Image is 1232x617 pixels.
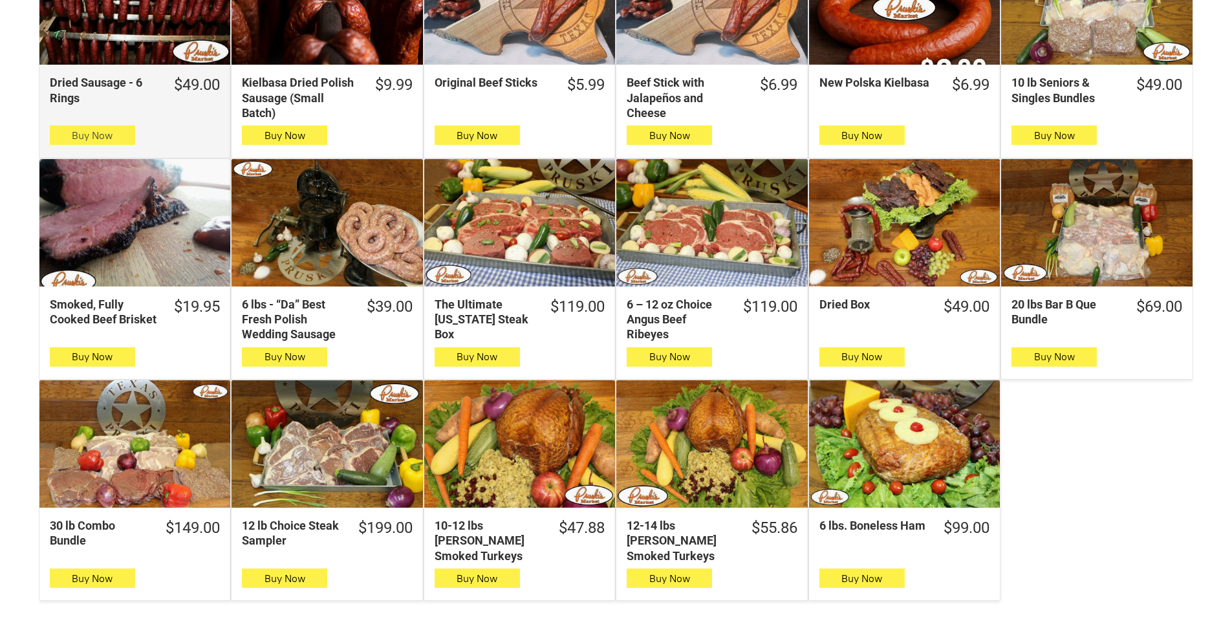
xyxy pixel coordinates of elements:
[39,518,230,548] a: $149.0030 lb Combo Bundle
[841,351,882,363] span: Buy Now
[166,518,220,538] div: $149.00
[1034,351,1075,363] span: Buy Now
[242,568,327,588] button: Buy Now
[265,351,305,363] span: Buy Now
[819,518,927,533] div: 6 lbs. Boneless Ham
[424,518,615,563] a: $47.8810-12 lbs [PERSON_NAME] Smoked Turkeys
[649,129,690,142] span: Buy Now
[50,75,157,105] div: Dried Sausage - 6 Rings
[627,125,712,145] button: Buy Now
[809,159,1000,287] a: Dried Box
[819,125,905,145] button: Buy Now
[232,297,422,342] a: $39.006 lbs - “Da” Best Fresh Polish Wedding Sausage
[435,297,534,342] div: The Ultimate [US_STATE] Steak Box
[819,297,927,312] div: Dried Box
[1136,75,1182,95] div: $49.00
[50,568,135,588] button: Buy Now
[841,129,882,142] span: Buy Now
[50,518,149,548] div: 30 lb Combo Bundle
[819,347,905,367] button: Buy Now
[944,518,989,538] div: $99.00
[72,129,113,142] span: Buy Now
[649,351,690,363] span: Buy Now
[424,75,615,95] a: $5.99Original Beef Sticks
[743,297,797,317] div: $119.00
[435,568,520,588] button: Buy Now
[39,380,230,508] a: 30 lb Combo Bundle
[616,297,807,342] a: $119.006 – 12 oz Choice Angus Beef Ribeyes
[1001,75,1192,105] a: $49.0010 lb Seniors & Singles Bundles
[1136,297,1182,317] div: $69.00
[1011,347,1097,367] button: Buy Now
[809,297,1000,317] a: $49.00Dried Box
[819,568,905,588] button: Buy Now
[242,75,358,120] div: Kielbasa Dried Polish Sausage (Small Batch)
[435,347,520,367] button: Buy Now
[242,518,341,548] div: 12 lb Choice Steak Sampler
[952,75,989,95] div: $6.99
[627,518,734,563] div: 12-14 lbs [PERSON_NAME] Smoked Turkeys
[616,159,807,287] a: 6 – 12 oz Choice Angus Beef Ribeyes
[72,351,113,363] span: Buy Now
[39,297,230,327] a: $19.95Smoked, Fully Cooked Beef Brisket
[435,75,550,90] div: Original Beef Sticks
[232,518,422,548] a: $199.0012 lb Choice Steak Sampler
[751,518,797,538] div: $55.86
[616,380,807,508] a: 12-14 lbs Pruski&#39;s Smoked Turkeys
[627,75,742,120] div: Beef Stick with Jalapeños and Cheese
[358,518,413,538] div: $199.00
[50,297,157,327] div: Smoked, Fully Cooked Beef Brisket
[819,75,935,90] div: New Polska Kielbasa
[841,572,882,585] span: Buy Now
[944,297,989,317] div: $49.00
[50,125,135,145] button: Buy Now
[39,159,230,287] a: Smoked, Fully Cooked Beef Brisket
[1011,75,1119,105] div: 10 lb Seniors & Singles Bundles
[457,572,497,585] span: Buy Now
[435,518,542,563] div: 10-12 lbs [PERSON_NAME] Smoked Turkeys
[627,568,712,588] button: Buy Now
[559,518,605,538] div: $47.88
[435,125,520,145] button: Buy Now
[232,380,422,508] a: 12 lb Choice Steak Sampler
[1001,159,1192,287] a: 20 lbs Bar B Que Bundle
[809,518,1000,538] a: $99.006 lbs. Boneless Ham
[567,75,605,95] div: $5.99
[1011,125,1097,145] button: Buy Now
[265,129,305,142] span: Buy Now
[242,125,327,145] button: Buy Now
[760,75,797,95] div: $6.99
[174,75,220,95] div: $49.00
[616,518,807,563] a: $55.8612-14 lbs [PERSON_NAME] Smoked Turkeys
[550,297,605,317] div: $119.00
[265,572,305,585] span: Buy Now
[50,347,135,367] button: Buy Now
[424,159,615,287] a: The Ultimate Texas Steak Box
[39,75,230,105] a: $49.00Dried Sausage - 6 Rings
[424,380,615,508] a: 10-12 lbs Pruski&#39;s Smoked Turkeys
[1034,129,1075,142] span: Buy Now
[375,75,413,95] div: $9.99
[232,159,422,287] a: 6 lbs - “Da” Best Fresh Polish Wedding Sausage
[627,347,712,367] button: Buy Now
[649,572,690,585] span: Buy Now
[457,351,497,363] span: Buy Now
[1011,297,1119,327] div: 20 lbs Bar B Que Bundle
[72,572,113,585] span: Buy Now
[616,75,807,120] a: $6.99Beef Stick with Jalapeños and Cheese
[627,297,726,342] div: 6 – 12 oz Choice Angus Beef Ribeyes
[242,297,349,342] div: 6 lbs - “Da” Best Fresh Polish Wedding Sausage
[367,297,413,317] div: $39.00
[457,129,497,142] span: Buy Now
[232,75,422,120] a: $9.99Kielbasa Dried Polish Sausage (Small Batch)
[242,347,327,367] button: Buy Now
[1001,297,1192,327] a: $69.0020 lbs Bar B Que Bundle
[809,75,1000,95] a: $6.99New Polska Kielbasa
[174,297,220,317] div: $19.95
[424,297,615,342] a: $119.00The Ultimate [US_STATE] Steak Box
[809,380,1000,508] a: 6 lbs. Boneless Ham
